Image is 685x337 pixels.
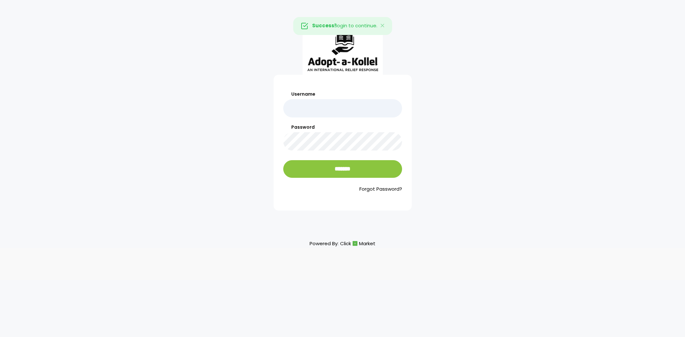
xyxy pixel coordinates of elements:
[283,91,402,98] label: Username
[310,239,375,248] p: Powered By:
[340,239,375,248] a: ClickMarket
[283,124,402,131] label: Password
[283,186,402,193] a: Forgot Password?
[303,29,383,75] img: aak_logo_sm.jpeg
[312,22,336,29] strong: Success!
[353,241,357,246] img: cm_icon.png
[293,17,392,35] div: login to continue.
[373,17,392,35] button: Close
